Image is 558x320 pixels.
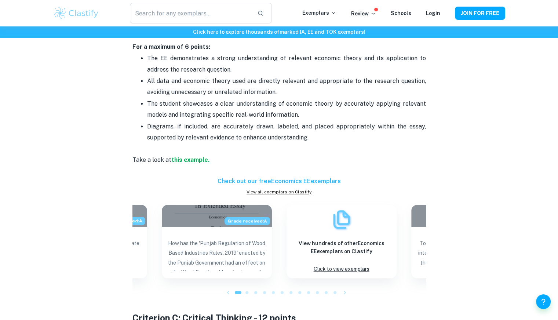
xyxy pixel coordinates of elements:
img: Clastify logo [53,6,100,21]
p: Diagrams, if included, are accurately drawn, labeled, and placed appropriately within the essay, ... [147,121,426,154]
span: Grade received: A [225,217,270,225]
a: Blog exemplar: To what extent has Slovak government intTo what extent has Slovak government inter... [411,205,521,278]
p: Take a look at [132,154,426,177]
button: JOIN FOR FREE [455,7,505,20]
input: Search for any exemplars... [130,3,251,23]
p: The student showcases a clear understanding of economic theory by accurately applying relevant mo... [147,98,426,121]
a: Schools [391,10,411,16]
a: View all exemplars on Clastify [132,189,426,195]
a: this example. [171,156,209,163]
p: Click to view exemplars [314,264,369,274]
a: Blog exemplar: How has the 'Punjab Regulation of Wood BGrade received:AHow has the 'Punjab Regula... [162,205,272,278]
h6: Check out our free Economics EE exemplars [132,177,426,186]
h6: View hundreds of other Economics EE exemplars on Clastify [292,239,391,255]
p: All data and economic theory used are directly relevant and appropriate to the research question,... [147,76,426,98]
p: To what extent has Slovak government intervention been successful in reducing the negative extern... [417,239,515,271]
h6: Click here to explore thousands of marked IA, EE and TOK exemplars ! [1,28,557,36]
p: Exemplars [302,9,336,17]
img: Exemplars [331,208,353,230]
button: Help and Feedback [536,294,551,309]
strong: For a maximum of 6 points: [132,43,210,50]
p: Review [351,10,376,18]
a: Login [426,10,440,16]
a: ExemplarsView hundreds of otherEconomics EEexemplars on ClastifyClick to view exemplars [287,205,397,278]
p: The EE demonstrates a strong understanding of relevant economic theory and its application to add... [147,53,426,75]
p: How has the 'Punjab Regulation of Wood Based Industries Rules, 2019' enacted by the Punjab Govern... [168,239,266,271]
